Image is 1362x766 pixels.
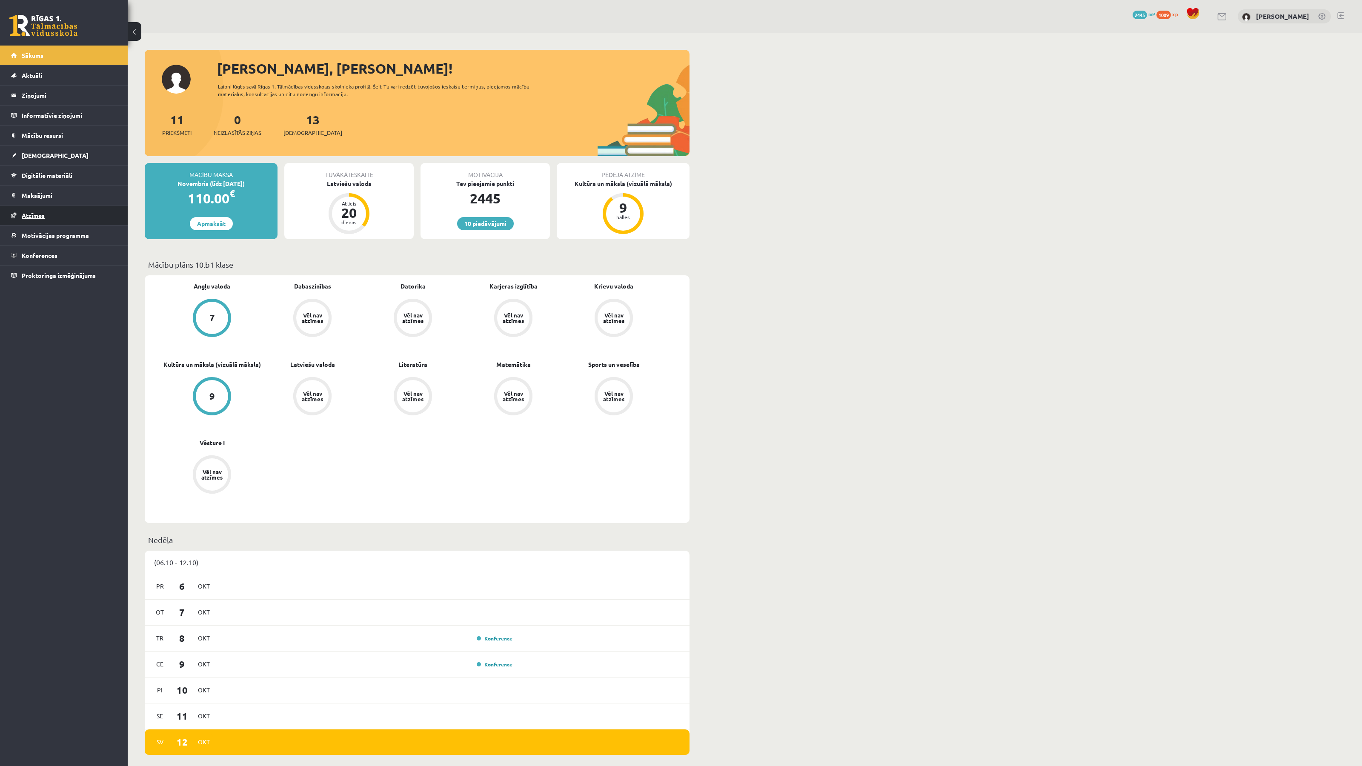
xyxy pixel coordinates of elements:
[163,360,261,369] a: Kultūra un māksla (vizuālā māksla)
[195,580,213,593] span: Okt
[477,635,512,642] a: Konference
[564,377,664,417] a: Vēl nav atzīmes
[336,201,362,206] div: Atlicis
[557,179,690,235] a: Kultūra un māksla (vizuālā māksla) 9 balles
[162,112,192,137] a: 11Priekšmeti
[169,631,195,645] span: 8
[11,246,117,265] a: Konferences
[200,469,224,480] div: Vēl nav atzīmes
[564,299,664,339] a: Vēl nav atzīmes
[195,606,213,619] span: Okt
[22,171,72,179] span: Digitālie materiāli
[162,455,262,495] a: Vēl nav atzīmes
[169,579,195,593] span: 6
[283,129,342,137] span: [DEMOGRAPHIC_DATA]
[1133,11,1147,19] span: 2445
[195,709,213,723] span: Okt
[602,312,626,323] div: Vēl nav atzīmes
[1172,11,1178,17] span: xp
[294,282,331,291] a: Dabaszinības
[463,377,564,417] a: Vēl nav atzīmes
[11,166,117,185] a: Digitālie materiāli
[209,392,215,401] div: 9
[11,126,117,145] a: Mācību resursi
[148,259,686,270] p: Mācību plāns 10.b1 klase
[363,377,463,417] a: Vēl nav atzīmes
[401,391,425,402] div: Vēl nav atzīmes
[11,186,117,205] a: Maksājumi
[22,131,63,139] span: Mācību resursi
[11,226,117,245] a: Motivācijas programma
[11,106,117,125] a: Informatīvie ziņojumi
[11,66,117,85] a: Aktuāli
[9,15,77,36] a: Rīgas 1. Tālmācības vidusskola
[262,299,363,339] a: Vēl nav atzīmes
[22,106,117,125] legend: Informatīvie ziņojumi
[610,201,636,214] div: 9
[588,360,640,369] a: Sports un veselība
[194,282,230,291] a: Angļu valoda
[22,252,57,259] span: Konferences
[22,71,42,79] span: Aktuāli
[22,151,89,159] span: [DEMOGRAPHIC_DATA]
[336,220,362,225] div: dienas
[22,86,117,105] legend: Ziņojumi
[496,360,531,369] a: Matemātika
[195,632,213,645] span: Okt
[457,217,514,230] a: 10 piedāvājumi
[195,657,213,671] span: Okt
[284,163,414,179] div: Tuvākā ieskaite
[284,179,414,235] a: Latviešu valoda Atlicis 20 dienas
[22,272,96,279] span: Proktoringa izmēģinājums
[145,179,278,188] div: Novembris (līdz [DATE])
[11,146,117,165] a: [DEMOGRAPHIC_DATA]
[195,683,213,697] span: Okt
[22,51,43,59] span: Sākums
[501,391,525,402] div: Vēl nav atzīmes
[195,735,213,749] span: Okt
[200,438,225,447] a: Vēsture I
[22,232,89,239] span: Motivācijas programma
[1148,11,1155,17] span: mP
[11,266,117,285] a: Proktoringa izmēģinājums
[162,299,262,339] a: 7
[11,206,117,225] a: Atzīmes
[363,299,463,339] a: Vēl nav atzīmes
[22,186,117,205] legend: Maksājumi
[1256,12,1309,20] a: [PERSON_NAME]
[336,206,362,220] div: 20
[162,377,262,417] a: 9
[290,360,335,369] a: Latviešu valoda
[190,217,233,230] a: Apmaksāt
[148,534,686,546] p: Nedēļa
[557,179,690,188] div: Kultūra un māksla (vizuālā māksla)
[610,214,636,220] div: balles
[162,129,192,137] span: Priekšmeti
[169,683,195,697] span: 10
[262,377,363,417] a: Vēl nav atzīmes
[151,683,169,697] span: Pi
[218,83,545,98] div: Laipni lūgts savā Rīgas 1. Tālmācības vidusskolas skolnieka profilā. Šeit Tu vari redzēt tuvojošo...
[489,282,538,291] a: Karjeras izglītība
[151,657,169,671] span: Ce
[169,735,195,749] span: 12
[214,112,261,137] a: 0Neizlasītās ziņas
[284,179,414,188] div: Latviešu valoda
[1242,13,1250,21] img: Madara Dzidra Glīzde
[421,179,550,188] div: Tev pieejamie punkti
[145,163,278,179] div: Mācību maksa
[217,58,690,79] div: [PERSON_NAME], [PERSON_NAME]!
[169,605,195,619] span: 7
[151,632,169,645] span: Tr
[145,188,278,209] div: 110.00
[398,360,427,369] a: Literatūra
[151,735,169,749] span: Sv
[602,391,626,402] div: Vēl nav atzīmes
[1133,11,1155,17] a: 2445 mP
[283,112,342,137] a: 13[DEMOGRAPHIC_DATA]
[169,709,195,723] span: 11
[421,163,550,179] div: Motivācija
[421,188,550,209] div: 2445
[1156,11,1182,17] a: 1009 xp
[151,709,169,723] span: Se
